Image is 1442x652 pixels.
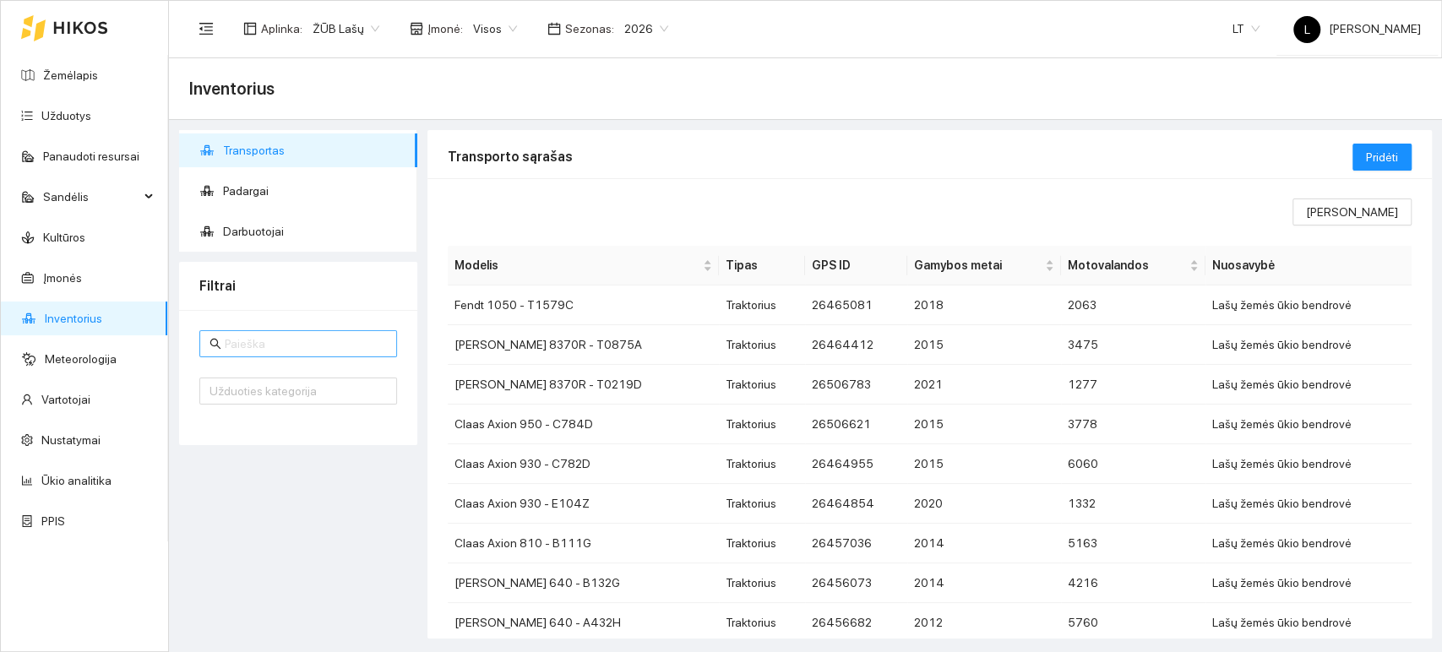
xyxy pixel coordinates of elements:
[199,262,397,310] div: Filtrai
[410,22,423,35] span: shop
[448,285,719,325] td: Fendt 1050 - T1579C
[907,405,1061,444] td: 2015
[209,338,221,350] span: search
[1061,524,1205,563] td: 5163
[448,133,1352,181] div: Transporto sąrašas
[448,444,719,484] td: Claas Axion 930 - C782D
[1205,524,1412,563] td: Lašų žemės ūkio bendrovė
[719,246,805,285] th: Tipas
[1205,325,1412,365] td: Lašų žemės ūkio bendrovė
[1061,285,1205,325] td: 2063
[1061,563,1205,603] td: 4216
[907,603,1061,643] td: 2012
[1233,16,1260,41] span: LT
[1061,444,1205,484] td: 6060
[427,19,463,38] span: Įmonė :
[1306,203,1398,221] span: [PERSON_NAME]
[1061,365,1205,405] td: 1277
[448,524,719,563] td: Claas Axion 810 - B111G
[243,22,257,35] span: layout
[41,109,91,122] a: Užduotys
[719,405,805,444] td: Traktorius
[719,524,805,563] td: Traktorius
[1293,22,1421,35] span: [PERSON_NAME]
[448,603,719,643] td: [PERSON_NAME] 640 - A432H
[805,365,907,405] td: 26506783
[719,563,805,603] td: Traktorius
[1061,484,1205,524] td: 1332
[914,256,1042,274] span: Gamybos metai
[907,285,1061,325] td: 2018
[547,22,561,35] span: calendar
[1304,16,1310,43] span: L
[1352,144,1412,171] button: Pridėti
[1366,148,1398,166] span: Pridėti
[1205,603,1412,643] td: Lašų žemės ūkio bendrovė
[223,215,404,248] span: Darbuotojai
[907,484,1061,524] td: 2020
[41,514,65,528] a: PPIS
[1292,198,1412,225] button: [PERSON_NAME]
[719,444,805,484] td: Traktorius
[223,174,404,208] span: Padargai
[719,285,805,325] td: Traktorius
[41,433,101,447] a: Nustatymai
[805,603,907,643] td: 26456682
[45,352,117,366] a: Meteorologija
[805,484,907,524] td: 26464854
[1061,325,1205,365] td: 3475
[805,405,907,444] td: 26506621
[719,365,805,405] td: Traktorius
[199,21,214,36] span: menu-fold
[907,365,1061,405] td: 2021
[454,256,699,274] span: Modelis
[225,334,387,353] input: Paieška
[41,393,90,406] a: Vartotojai
[261,19,302,38] span: Aplinka :
[189,75,275,102] span: Inventorius
[1205,365,1412,405] td: Lašų žemės ūkio bendrovė
[1205,405,1412,444] td: Lašų žemės ūkio bendrovė
[1205,563,1412,603] td: Lašų žemės ūkio bendrovė
[448,365,719,405] td: [PERSON_NAME] 8370R - T0219D
[719,325,805,365] td: Traktorius
[805,285,907,325] td: 26465081
[448,563,719,603] td: [PERSON_NAME] 640 - B132G
[189,12,223,46] button: menu-fold
[719,603,805,643] td: Traktorius
[43,271,82,285] a: Įmonės
[45,312,102,325] a: Inventorius
[565,19,614,38] span: Sezonas :
[907,325,1061,365] td: 2015
[1205,444,1412,484] td: Lašų žemės ūkio bendrovė
[805,325,907,365] td: 26464412
[313,16,379,41] span: ŽŪB Lašų
[1061,603,1205,643] td: 5760
[805,524,907,563] td: 26457036
[1205,484,1412,524] td: Lašų žemės ūkio bendrovė
[624,16,668,41] span: 2026
[43,149,139,163] a: Panaudoti resursai
[448,246,719,285] th: this column's title is Modelis,this column is sortable
[1068,256,1186,274] span: Motovalandos
[1061,405,1205,444] td: 3778
[43,231,85,244] a: Kultūros
[223,133,404,167] span: Transportas
[907,444,1061,484] td: 2015
[805,246,907,285] th: GPS ID
[1205,246,1412,285] th: Nuosavybė
[448,484,719,524] td: Claas Axion 930 - E104Z
[907,524,1061,563] td: 2014
[448,405,719,444] td: Claas Axion 950 - C784D
[473,16,517,41] span: Visos
[448,325,719,365] td: [PERSON_NAME] 8370R - T0875A
[1061,246,1205,285] th: this column's title is Motovalandos,this column is sortable
[43,68,98,82] a: Žemėlapis
[41,474,112,487] a: Ūkio analitika
[805,563,907,603] td: 26456073
[907,246,1061,285] th: this column's title is Gamybos metai,this column is sortable
[907,563,1061,603] td: 2014
[719,484,805,524] td: Traktorius
[1205,285,1412,325] td: Lašų žemės ūkio bendrovė
[805,444,907,484] td: 26464955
